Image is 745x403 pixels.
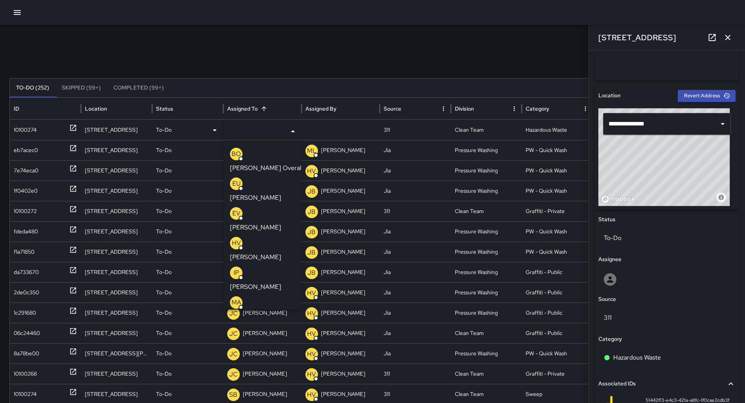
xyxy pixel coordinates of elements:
div: Pressure Washing [451,282,522,303]
div: 993 Mission Street [81,364,152,384]
div: Jia [380,140,451,160]
p: To-Do [156,222,172,242]
p: JB [307,248,316,257]
p: JC [229,370,238,379]
div: Graffiti - Private [522,201,593,221]
div: fdeda480 [14,222,38,242]
button: Category column menu [580,103,591,114]
p: HV [307,167,316,176]
div: Jia [380,160,451,181]
div: Category [526,105,549,112]
div: 973 Minna Street [81,242,152,262]
div: Source [384,105,401,112]
p: [PERSON_NAME] [321,242,365,262]
p: To-Do [156,242,172,262]
div: PW - Quick Wash [522,343,593,364]
div: Pressure Washing [451,242,522,262]
div: 460 Natoma Street [81,282,152,303]
p: EV [232,209,241,218]
p: SB [229,390,237,399]
div: Jia [380,262,451,282]
p: HV [307,349,316,359]
div: Hazardous Waste [522,120,593,140]
p: [PERSON_NAME] [230,253,281,262]
div: Clean Team [451,201,522,221]
div: Jia [380,343,451,364]
div: ID [14,105,19,112]
div: Graffiti - Private [522,364,593,384]
div: Graffiti - Public [522,323,593,343]
p: To-Do [156,303,172,323]
div: PW - Quick Wash [522,221,593,242]
p: HV [307,329,316,339]
p: [PERSON_NAME] [243,344,287,364]
div: 311 [380,364,451,384]
div: 1c291680 [14,303,36,323]
div: 1475 Mission Street [81,201,152,221]
p: To-Do [156,161,172,181]
p: BO [232,149,241,159]
p: [PERSON_NAME] [230,282,281,292]
p: [PERSON_NAME] [321,181,365,201]
p: JB [307,207,316,217]
div: Assigned To [227,105,258,112]
div: Graffiti - Public [522,262,593,282]
div: 2de0c350 [14,283,39,303]
div: Division [455,105,474,112]
div: f1a71850 [14,242,34,262]
p: To-Do [156,140,172,160]
div: Pressure Washing [451,140,522,160]
div: 311 [380,201,451,221]
p: MA [232,298,241,307]
p: [PERSON_NAME] [321,303,365,323]
div: 973 Minna Street [81,221,152,242]
p: HV [307,370,316,379]
div: 8a78be00 [14,344,39,364]
div: 508 Natoma Street [81,181,152,201]
p: HV [307,309,316,318]
p: JC [229,309,238,318]
p: [PERSON_NAME] [243,323,287,343]
p: [PERSON_NAME] [230,193,281,202]
p: [PERSON_NAME] [321,283,365,303]
div: 184 6th Street [81,262,152,282]
p: [PERSON_NAME] [243,364,287,384]
p: [PERSON_NAME] [321,262,365,282]
p: [PERSON_NAME] [321,222,365,242]
div: 10100274 [14,120,37,140]
p: [PERSON_NAME] Overall [230,163,303,173]
p: IP [233,268,239,278]
p: [PERSON_NAME] [321,344,365,364]
div: Jia [380,303,451,323]
p: To-Do [156,323,172,343]
p: [PERSON_NAME] [321,323,365,343]
p: [PERSON_NAME] [230,223,281,232]
p: HV [307,288,316,298]
p: To-Do [156,181,172,201]
div: 10100272 [14,201,37,221]
p: To-Do [156,262,172,282]
div: 311 [380,120,451,140]
p: JB [307,187,316,196]
div: eb7acec0 [14,140,38,160]
button: Close [287,126,298,137]
div: Jia [380,221,451,242]
div: PW - Quick Wash [522,140,593,160]
p: To-Do [156,364,172,384]
button: Division column menu [509,103,520,114]
div: Pressure Washing [451,262,522,282]
div: 1f0402e0 [14,181,38,201]
p: JB [307,227,316,237]
div: 454 Natoma Street [81,323,152,343]
p: [PERSON_NAME] [321,161,365,181]
div: 460 Natoma Street [81,303,152,323]
p: [PERSON_NAME] [243,303,287,323]
div: 10100268 [14,364,37,384]
p: [PERSON_NAME] [321,140,365,160]
div: Pressure Washing [451,160,522,181]
p: To-Do [156,201,172,221]
div: 1001 Howard Street [81,343,152,364]
p: HV [232,238,241,248]
div: PW - Quick Wash [522,160,593,181]
p: JB [307,268,316,278]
